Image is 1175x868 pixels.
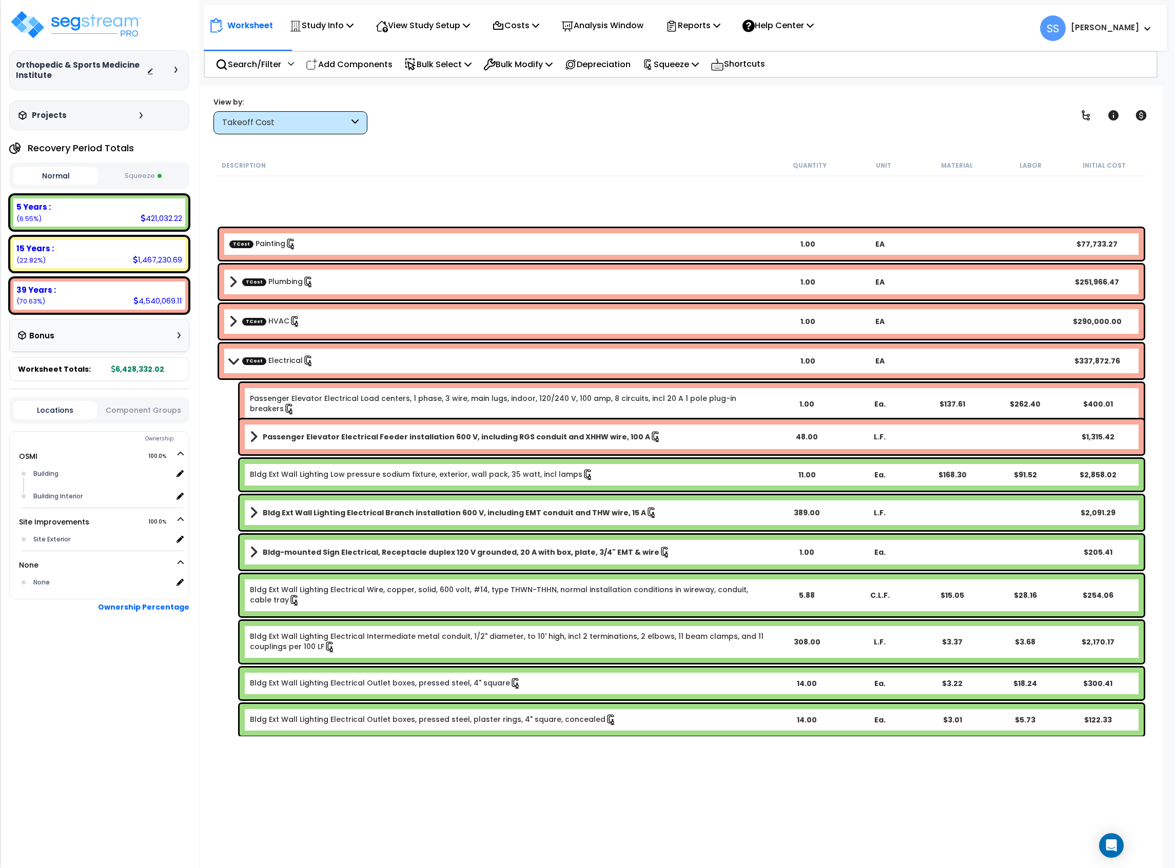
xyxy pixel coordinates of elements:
div: $300.41 [1063,678,1133,689]
div: 1.00 [772,399,843,409]
span: SS [1040,15,1066,41]
a: Assembly Item [250,584,770,606]
h4: Recovery Period Totals [28,143,134,153]
div: 1.00 [772,356,844,366]
div: C.L.F. [844,590,915,600]
small: Unit [876,162,891,170]
a: Assembly Title [250,506,770,520]
div: None [31,576,172,589]
span: 100.0% [148,516,175,528]
div: $337,872.76 [1061,356,1133,366]
p: Reports [665,18,720,32]
div: $3.22 [917,678,988,689]
div: $1,315.42 [1063,432,1133,442]
div: L.F. [844,508,915,518]
button: Squeeze [101,167,185,185]
small: 6.549634050154723% [16,214,42,223]
span: TCost [229,240,253,248]
div: $3.68 [990,637,1061,647]
div: $2,170.17 [1063,637,1133,647]
div: $5.73 [990,715,1061,725]
div: $290,000.00 [1061,316,1133,327]
small: Quantity [793,162,827,170]
div: Ea. [844,715,915,725]
p: View Study Setup [376,18,470,32]
div: Site Exterior [31,533,172,546]
b: 5 Years : [16,201,51,212]
div: $18.24 [990,678,1061,689]
b: 39 Years : [16,285,56,295]
div: EA [844,239,916,249]
a: Custom Item [229,238,297,250]
b: 6,428,332.02 [111,364,164,374]
div: $400.01 [1063,399,1133,409]
div: 1.00 [772,316,844,327]
small: Initial Cost [1083,162,1126,170]
div: $254.06 [1063,590,1133,600]
div: 14.00 [772,678,843,689]
div: Open Intercom Messenger [1099,833,1124,858]
span: Worksheet Totals: [18,364,91,374]
p: Study Info [289,18,354,32]
a: Assembly Item [250,714,617,725]
div: 1.00 [772,239,844,249]
a: Site Improvements 100.0% [19,517,89,527]
div: Shortcuts [705,52,771,77]
small: Description [222,162,266,170]
h3: Projects [32,110,67,120]
div: $137.61 [917,399,988,409]
div: 4,540,069.11 [133,295,182,306]
div: $28.16 [990,590,1061,600]
p: Add Components [306,57,393,71]
b: Bldg Ext Wall Lighting Electrical Branch installation 600 V, including EMT conduit and THW wire, ... [263,508,646,518]
div: Ea. [844,547,915,557]
a: Individual Item [250,469,594,480]
a: Assembly Item [250,678,521,689]
small: Labor [1020,162,1042,170]
div: 11.00 [772,470,843,480]
div: Ea. [844,470,915,480]
div: Ownership [30,433,189,445]
b: [PERSON_NAME] [1071,22,1139,33]
div: Building [31,468,172,480]
div: Ea. [844,399,915,409]
h3: Bonus [29,332,54,340]
span: TCost [242,278,266,286]
div: $2,858.02 [1063,470,1133,480]
p: Bulk Select [404,57,472,71]
h3: Orthopedic & Sports Medicine Institute [16,60,147,80]
div: Building Interior [31,490,172,502]
div: EA [844,316,916,327]
a: Assembly Item [250,631,770,653]
p: Depreciation [564,57,631,71]
span: 100.0% [148,450,175,462]
div: 308.00 [772,637,843,647]
div: $3.37 [917,637,988,647]
p: Bulk Modify [483,57,553,71]
b: Passenger Elevator Electrical Feeder installation 600 V, including RGS conduit and XHHW wire, 100 A [263,432,650,442]
div: Takeoff Cost [222,117,349,129]
div: $2,091.29 [1063,508,1133,518]
a: None [19,560,38,570]
div: $122.33 [1063,715,1133,725]
span: TCost [242,317,266,325]
p: Help Center [742,18,814,32]
div: Depreciation [559,52,636,76]
div: L.F. [844,432,915,442]
p: Costs [492,18,539,32]
button: Component Groups [102,405,185,416]
div: View by: [213,97,367,107]
div: 1.00 [772,547,843,557]
div: $77,733.27 [1061,239,1133,249]
div: $262.40 [990,399,1061,409]
p: Search/Filter [216,57,281,71]
small: 70.62592740559495% [16,297,45,306]
a: Assembly Title [250,545,770,559]
p: Squeeze [642,57,699,71]
p: Shortcuts [711,57,765,72]
button: Locations [13,401,97,419]
button: Normal [13,167,98,185]
a: Assembly Title [250,430,770,444]
a: Custom Item [242,316,301,327]
div: $15.05 [917,590,988,600]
